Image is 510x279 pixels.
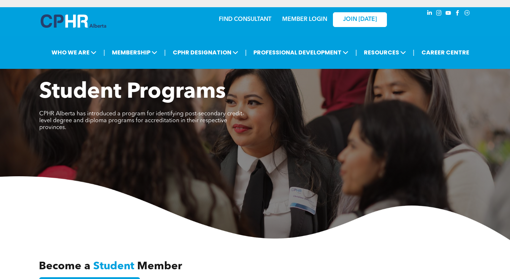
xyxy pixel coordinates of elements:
[39,111,244,130] span: CPHR Alberta has introduced a program for identifying post-secondary credit-level degree and dipl...
[164,45,166,60] li: |
[444,9,452,19] a: youtube
[419,46,471,59] a: CAREER CENTRE
[93,261,134,272] span: Student
[39,81,226,103] span: Student Programs
[454,9,462,19] a: facebook
[110,46,159,59] span: MEMBERSHIP
[355,45,357,60] li: |
[362,46,408,59] span: RESOURCES
[103,45,105,60] li: |
[343,16,377,23] span: JOIN [DATE]
[333,12,387,27] a: JOIN [DATE]
[282,17,327,22] a: MEMBER LOGIN
[413,45,415,60] li: |
[219,17,271,22] a: FIND CONSULTANT
[171,46,240,59] span: CPHR DESIGNATION
[137,261,182,272] span: Member
[251,46,351,59] span: PROFESSIONAL DEVELOPMENT
[41,14,106,28] img: A blue and white logo for cp alberta
[49,46,99,59] span: WHO WE ARE
[39,261,90,272] span: Become a
[245,45,247,60] li: |
[435,9,443,19] a: instagram
[463,9,471,19] a: Social network
[426,9,434,19] a: linkedin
